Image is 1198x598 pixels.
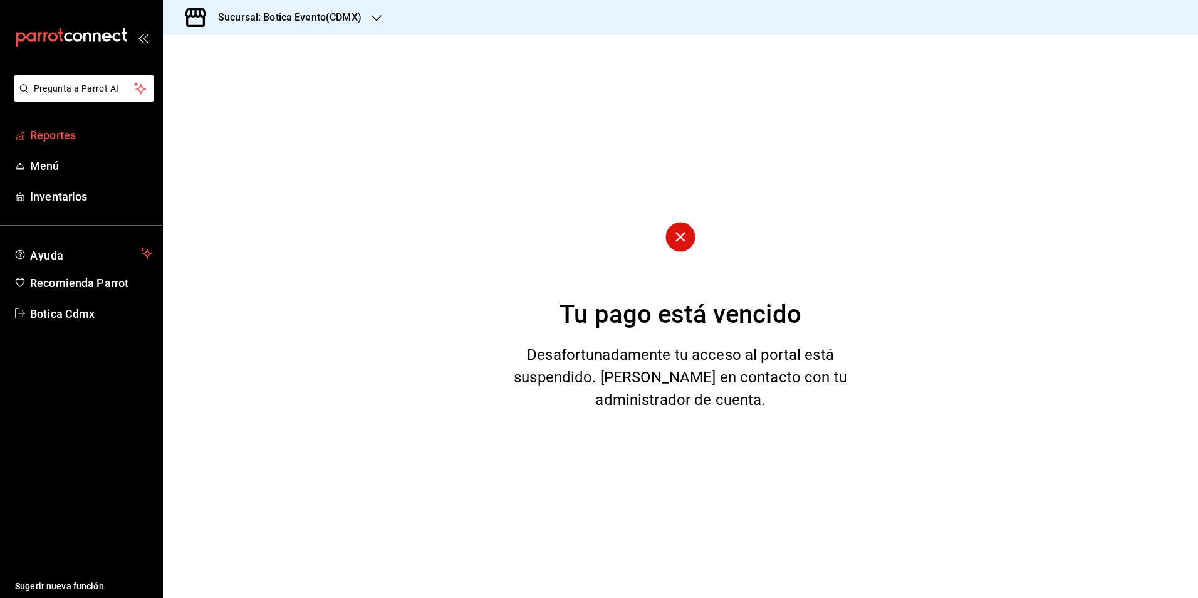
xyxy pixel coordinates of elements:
[30,275,152,291] span: Recomienda Parrot
[511,344,851,411] div: Desafortunadamente tu acceso al portal está suspendido. [PERSON_NAME] en contacto con tu administ...
[30,127,152,144] span: Reportes
[9,91,154,104] a: Pregunta a Parrot AI
[30,246,136,261] span: Ayuda
[30,305,152,322] span: Botica Cdmx
[15,580,152,593] span: Sugerir nueva función
[14,75,154,102] button: Pregunta a Parrot AI
[138,33,148,43] button: open_drawer_menu
[560,296,801,333] div: Tu pago está vencido
[30,188,152,205] span: Inventarios
[30,157,152,174] span: Menú
[208,10,362,25] h3: Sucursal: Botica Evento(CDMX)
[34,82,135,95] span: Pregunta a Parrot AI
